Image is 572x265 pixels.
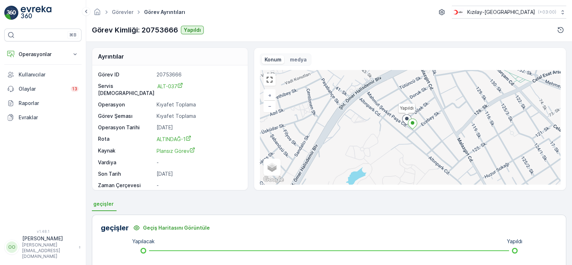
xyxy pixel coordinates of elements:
[157,101,240,108] p: Kıyafet Toplama
[4,110,82,125] a: Evraklar
[290,56,307,63] p: medya
[4,96,82,110] a: Raporlar
[98,159,154,166] p: Vardiya
[157,124,240,131] p: [DATE]
[101,222,129,233] p: geçişler
[264,74,275,85] a: View Fullscreen
[22,235,75,242] p: [PERSON_NAME]
[98,170,154,177] p: Son Tarih
[98,124,154,131] p: Operasyon Tarihi
[264,90,275,101] a: Yakınlaştır
[184,26,201,34] p: Yapıldı
[265,56,281,63] p: Konum
[262,175,285,184] a: Bu bölgeyi Google Haritalar'da açın (yeni pencerede açılır)
[129,222,214,234] button: Geçiş Haritasını Görüntüle
[21,6,51,20] img: logo_light-DOdMpM7g.png
[452,6,566,19] button: Kızılay-[GEOGRAPHIC_DATA](+03:00)
[19,114,79,121] p: Evraklar
[19,100,79,107] p: Raporlar
[98,182,154,189] p: Zaman Çerçevesi
[507,238,522,245] p: Yapıldı
[132,238,154,245] p: Yapılacak
[93,200,114,207] span: geçişler
[467,9,535,16] p: Kızılay-[GEOGRAPHIC_DATA]
[98,112,154,120] p: Görev Şeması
[538,9,556,15] p: ( +03:00 )
[69,32,77,38] p: ⌘B
[157,136,191,142] span: ALTINDAĞ-1
[157,135,240,143] a: ALTINDAĞ-1
[4,229,82,234] span: v 1.48.1
[264,101,275,111] a: Uzaklaştır
[93,11,101,17] a: Ana Sayfa
[22,242,75,259] p: [PERSON_NAME][EMAIL_ADDRESS][DOMAIN_NAME]
[157,83,183,89] span: ALT-037
[98,147,154,155] p: Kaynak
[6,241,18,253] div: OO
[143,224,210,231] p: Geçiş Haritasını Görüntüle
[72,86,77,92] p: 13
[98,101,154,108] p: Operasyon
[157,112,240,120] p: Kıyafet Toplama
[19,51,67,58] p: Operasyonlar
[4,67,82,82] a: Kullanıcılar
[157,159,240,166] p: -
[157,147,240,155] a: Plansız Görev
[157,82,240,97] a: ALT-037
[4,47,82,61] button: Operasyonlar
[4,6,19,20] img: logo
[4,82,82,96] a: Olaylar13
[157,170,240,177] p: [DATE]
[19,85,66,92] p: Olaylar
[112,9,133,15] a: Görevler
[98,52,124,61] p: Ayrıntılar
[264,159,280,175] a: Layers
[157,148,195,154] span: Plansız Görev
[268,92,271,98] span: +
[268,103,272,109] span: −
[4,235,82,259] button: OO[PERSON_NAME][PERSON_NAME][EMAIL_ADDRESS][DOMAIN_NAME]
[157,71,240,78] p: 20753666
[19,71,79,78] p: Kullanıcılar
[92,25,178,35] p: Görev Kimliği: 20753666
[181,26,204,34] button: Yapıldı
[157,182,240,189] p: -
[98,71,154,78] p: Görev ID
[98,135,154,143] p: Rota
[452,8,464,16] img: k%C4%B1z%C4%B1lay.png
[98,82,154,97] p: Servis [DEMOGRAPHIC_DATA]
[262,175,285,184] img: Google
[143,9,187,16] span: Görev Ayrıntıları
